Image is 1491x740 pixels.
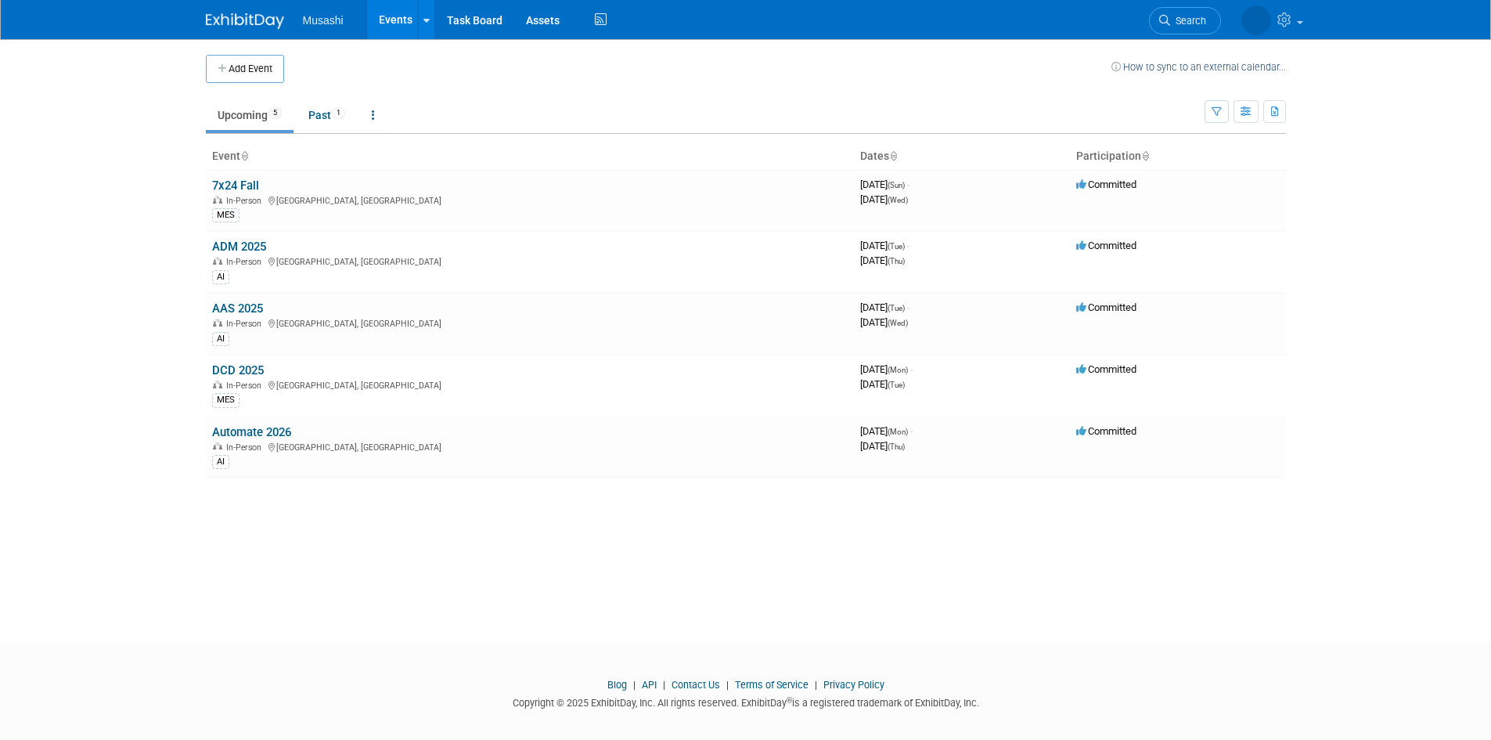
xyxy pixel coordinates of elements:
[1076,301,1136,313] span: Committed
[212,425,291,439] a: Automate 2026
[860,301,909,313] span: [DATE]
[206,13,284,29] img: ExhibitDay
[722,679,733,691] span: |
[1241,5,1271,35] img: Chris Morley
[888,304,905,312] span: (Tue)
[860,179,909,190] span: [DATE]
[854,143,1070,170] th: Dates
[226,319,266,329] span: In-Person
[1170,15,1206,27] span: Search
[226,196,266,206] span: In-Person
[823,679,884,691] a: Privacy Policy
[212,254,848,267] div: [GEOGRAPHIC_DATA], [GEOGRAPHIC_DATA]
[212,193,848,206] div: [GEOGRAPHIC_DATA], [GEOGRAPHIC_DATA]
[860,378,905,390] span: [DATE]
[226,257,266,267] span: In-Person
[659,679,669,691] span: |
[888,242,905,251] span: (Tue)
[888,381,905,389] span: (Tue)
[1076,240,1136,251] span: Committed
[860,440,905,452] span: [DATE]
[1076,363,1136,375] span: Committed
[212,208,239,222] div: MES
[907,179,909,190] span: -
[910,425,913,437] span: -
[629,679,639,691] span: |
[206,100,294,130] a: Upcoming5
[268,107,282,119] span: 5
[212,440,848,453] div: [GEOGRAPHIC_DATA], [GEOGRAPHIC_DATA]
[860,316,908,328] span: [DATE]
[889,150,897,162] a: Sort by Start Date
[1111,61,1286,73] a: How to sync to an external calendar...
[888,428,908,436] span: (Mon)
[787,696,792,705] sup: ®
[888,181,905,190] span: (Sun)
[1141,150,1149,162] a: Sort by Participation Type
[860,425,913,437] span: [DATE]
[213,319,222,327] img: In-Person Event
[907,240,909,251] span: -
[213,257,222,265] img: In-Person Event
[240,150,248,162] a: Sort by Event Name
[212,332,229,346] div: AI
[1076,425,1136,437] span: Committed
[735,679,809,691] a: Terms of Service
[642,679,657,691] a: API
[213,442,222,450] img: In-Person Event
[212,240,266,254] a: ADM 2025
[212,316,848,329] div: [GEOGRAPHIC_DATA], [GEOGRAPHIC_DATA]
[212,301,263,316] a: AAS 2025
[860,363,913,375] span: [DATE]
[1149,7,1221,34] a: Search
[212,179,259,193] a: 7x24 Fall
[212,270,229,284] div: AI
[672,679,720,691] a: Contact Us
[297,100,357,130] a: Past1
[213,196,222,204] img: In-Person Event
[206,143,854,170] th: Event
[910,363,913,375] span: -
[888,319,908,327] span: (Wed)
[860,240,909,251] span: [DATE]
[303,14,344,27] span: Musashi
[212,393,239,407] div: MES
[213,381,222,388] img: In-Person Event
[212,455,229,469] div: AI
[212,363,264,377] a: DCD 2025
[888,366,908,374] span: (Mon)
[860,254,905,266] span: [DATE]
[888,196,908,204] span: (Wed)
[811,679,821,691] span: |
[1070,143,1286,170] th: Participation
[607,679,627,691] a: Blog
[888,257,905,265] span: (Thu)
[907,301,909,313] span: -
[888,442,905,451] span: (Thu)
[1076,179,1136,190] span: Committed
[332,107,345,119] span: 1
[212,378,848,391] div: [GEOGRAPHIC_DATA], [GEOGRAPHIC_DATA]
[226,442,266,453] span: In-Person
[860,193,908,205] span: [DATE]
[226,381,266,391] span: In-Person
[206,55,284,83] button: Add Event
